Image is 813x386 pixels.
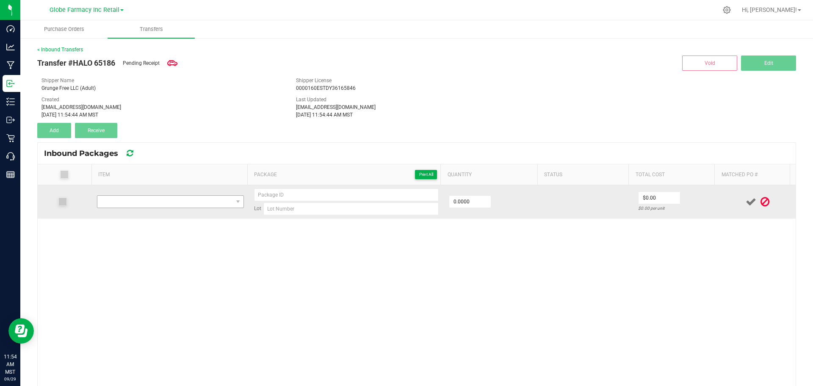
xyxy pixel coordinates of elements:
span: Hi, [PERSON_NAME]! [742,6,797,13]
button: Add [37,123,71,138]
p: 09/29 [4,376,17,382]
inline-svg: Analytics [6,43,15,51]
inline-svg: Call Center [6,152,15,161]
span: Print All [419,172,433,177]
inline-svg: Dashboard [6,25,15,33]
inline-svg: Retail [6,134,15,142]
div: Grunge Free LLC (Adult) [41,84,283,92]
span: Last Updated [296,97,326,103]
div: Manage settings [722,6,732,14]
div: [EMAIL_ADDRESS][DOMAIN_NAME] [296,103,538,111]
inline-svg: Inventory [6,97,15,106]
th: Item [91,164,247,185]
button: Void [682,56,737,71]
span: Shipper Name [41,78,74,83]
div: $0.00 per unit [638,204,715,212]
a: Purchase Orders [20,20,108,38]
inline-svg: Reports [6,170,15,179]
span: Transfer #HALO 65186 [37,57,115,69]
span: NO DATA FOUND [97,195,244,208]
span: Lot [254,205,261,213]
button: Receive [75,123,117,138]
button: Edit [741,56,796,71]
a: Transfers [108,20,195,38]
div: [DATE] 11:54:44 AM MST [41,111,283,119]
input: Package ID [254,189,439,201]
span: Edit [764,60,773,66]
inline-svg: Manufacturing [6,61,15,69]
span: Package [254,169,437,180]
button: Print All [415,170,437,179]
a: < Inbound Transfers [37,47,83,53]
span: Purchase Orders [33,25,96,33]
p: 11:54 AM MST [4,353,17,376]
span: Globe Farmacy Inc Retail [50,6,119,14]
span: Receive [88,128,105,133]
span: Void [705,60,715,66]
div: Inbound Packages [44,146,148,161]
th: Matched PO # [714,164,790,185]
th: Quantity [440,164,537,185]
span: Created [41,97,59,103]
iframe: Resource center [8,318,34,344]
th: Status [537,164,629,185]
submit-button: Receive inventory against this transfer [75,123,121,138]
th: Total Cost [628,164,714,185]
div: [DATE] 11:54:44 AM MST [296,111,538,119]
span: Add [50,128,59,133]
span: Shipper License [296,78,332,83]
div: 0000160ESTDY36165846 [296,84,538,92]
input: Lot Number [263,203,439,215]
inline-svg: Inbound [6,79,15,88]
span: Pending Receipt [123,59,160,67]
span: Transfers [128,25,174,33]
div: [EMAIL_ADDRESS][DOMAIN_NAME] [41,103,283,111]
inline-svg: Outbound [6,116,15,124]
